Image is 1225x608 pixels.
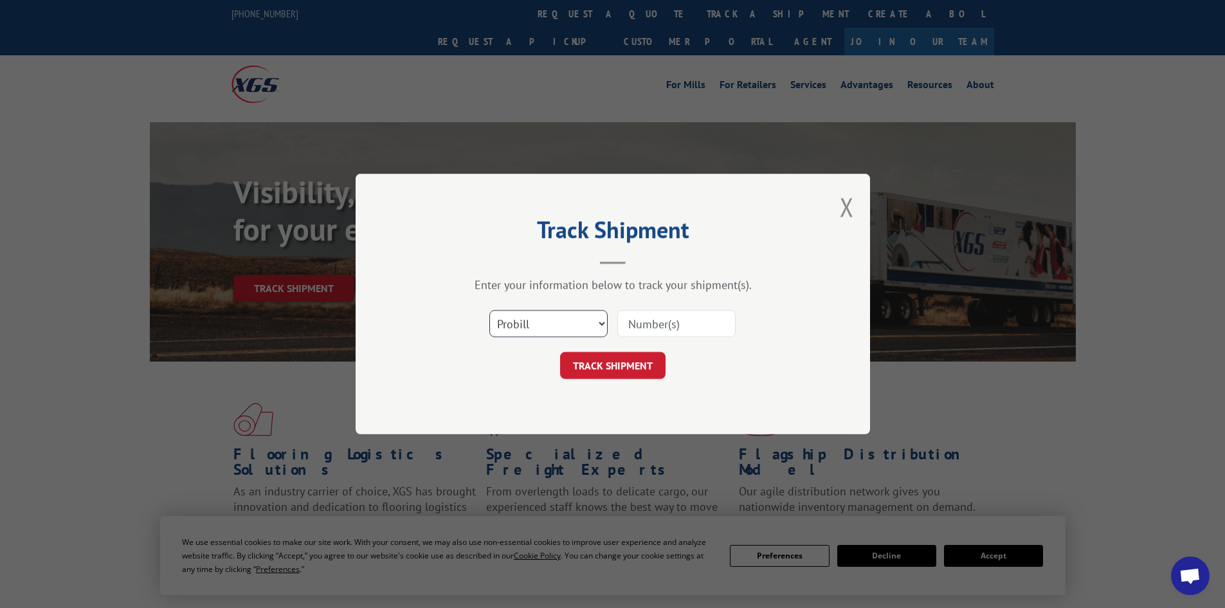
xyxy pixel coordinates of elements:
div: Enter your information below to track your shipment(s). [420,277,806,292]
h2: Track Shipment [420,221,806,245]
div: Open chat [1171,557,1210,595]
input: Number(s) [617,310,736,337]
button: Close modal [840,190,854,224]
button: TRACK SHIPMENT [560,352,666,379]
